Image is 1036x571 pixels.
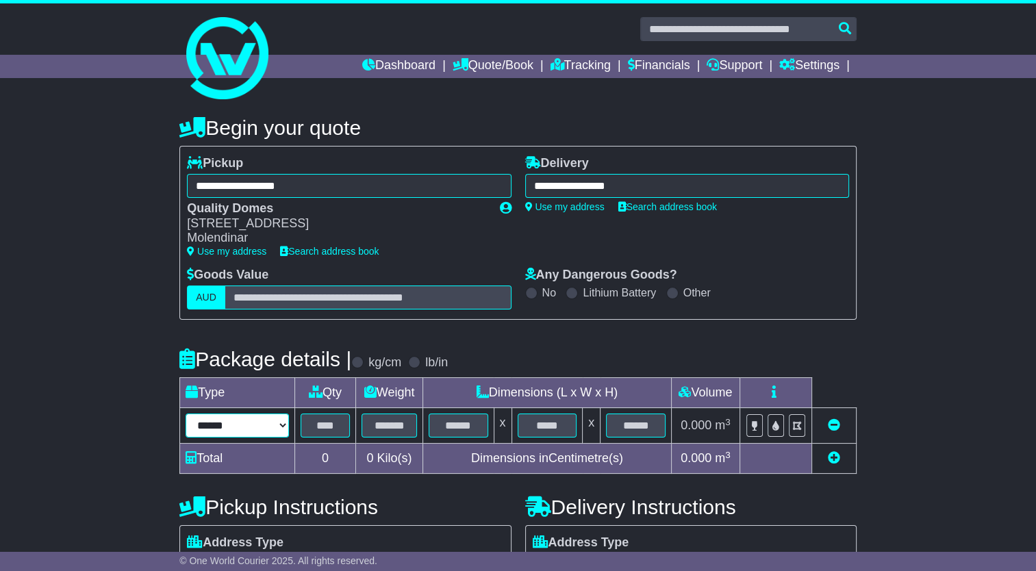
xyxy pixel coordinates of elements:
[179,555,377,566] span: © One World Courier 2025. All rights reserved.
[294,378,356,408] td: Qty
[280,246,379,257] a: Search address book
[525,496,857,518] h4: Delivery Instructions
[681,418,711,432] span: 0.000
[187,216,485,231] div: [STREET_ADDRESS]
[533,535,629,550] label: Address Type
[179,348,351,370] h4: Package details |
[368,355,401,370] label: kg/cm
[187,285,225,309] label: AUD
[707,55,762,78] a: Support
[683,286,711,299] label: Other
[180,378,294,408] td: Type
[551,55,611,78] a: Tracking
[453,55,533,78] a: Quote/Book
[583,286,656,299] label: Lithium Battery
[422,444,671,474] td: Dimensions in Centimetre(s)
[715,451,731,465] span: m
[187,246,266,257] a: Use my address
[187,268,268,283] label: Goods Value
[525,268,677,283] label: Any Dangerous Goods?
[671,378,740,408] td: Volume
[525,201,605,212] a: Use my address
[362,55,435,78] a: Dashboard
[618,201,717,212] a: Search address book
[179,116,857,139] h4: Begin your quote
[179,496,511,518] h4: Pickup Instructions
[681,451,711,465] span: 0.000
[187,231,485,246] div: Molendinar
[356,444,423,474] td: Kilo(s)
[187,201,485,216] div: Quality Domes
[715,418,731,432] span: m
[779,55,839,78] a: Settings
[356,378,423,408] td: Weight
[294,444,356,474] td: 0
[425,355,448,370] label: lb/in
[725,450,731,460] sup: 3
[725,417,731,427] sup: 3
[828,451,840,465] a: Add new item
[542,286,556,299] label: No
[422,378,671,408] td: Dimensions (L x W x H)
[525,156,589,171] label: Delivery
[187,535,283,550] label: Address Type
[187,156,243,171] label: Pickup
[494,408,511,444] td: x
[628,55,690,78] a: Financials
[583,408,601,444] td: x
[180,444,294,474] td: Total
[366,451,373,465] span: 0
[828,418,840,432] a: Remove this item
